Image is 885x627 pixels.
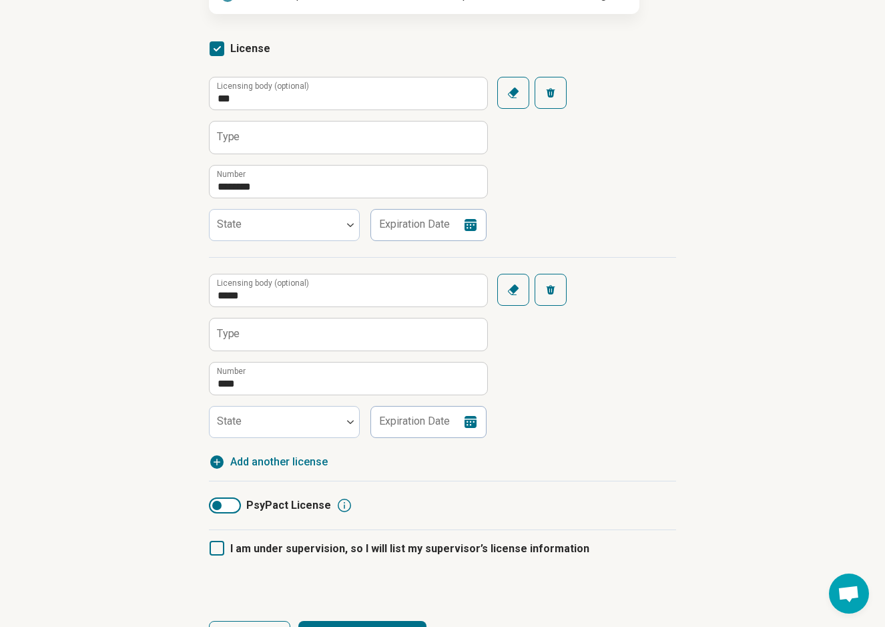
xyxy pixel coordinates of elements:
[230,542,589,555] span: I am under supervision, so I will list my supervisor’s license information
[217,367,246,375] label: Number
[217,218,242,230] label: State
[217,132,240,142] label: Type
[230,454,328,470] span: Add another license
[217,329,240,339] label: Type
[829,574,869,614] div: Open chat
[246,497,331,513] span: PsyPact License
[210,122,487,154] input: credential.licenses.0.name
[217,415,242,427] label: State
[210,319,487,351] input: credential.licenses.1.name
[230,42,270,55] span: License
[209,454,328,470] button: Add another license
[217,82,309,90] label: Licensing body (optional)
[217,279,309,287] label: Licensing body (optional)
[217,170,246,178] label: Number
